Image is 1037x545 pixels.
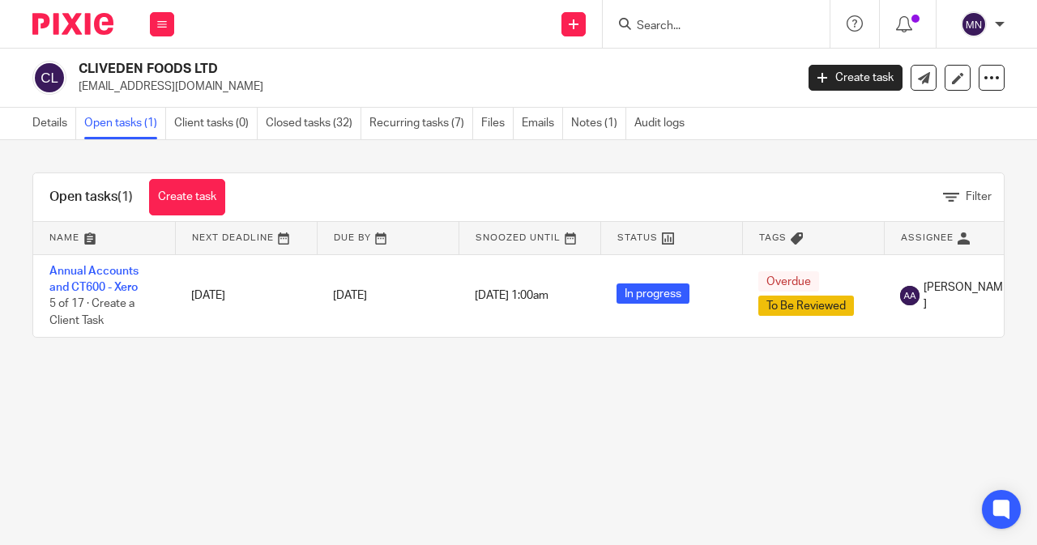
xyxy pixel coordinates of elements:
[476,233,561,242] span: Snoozed Until
[32,13,113,35] img: Pixie
[49,298,134,326] span: 5 of 17 · Create a Client Task
[49,266,139,293] a: Annual Accounts and CT600 - Xero
[49,189,133,206] h1: Open tasks
[522,108,563,139] a: Emails
[481,108,514,139] a: Files
[635,19,781,34] input: Search
[571,108,626,139] a: Notes (1)
[266,108,361,139] a: Closed tasks (32)
[174,108,258,139] a: Client tasks (0)
[758,296,854,316] span: To Be Reviewed
[333,290,367,301] span: [DATE]
[79,61,643,78] h2: CLIVEDEN FOODS LTD
[759,233,787,242] span: Tags
[758,271,819,292] span: Overdue
[175,254,317,337] td: [DATE]
[32,61,66,95] img: svg%3E
[924,279,1009,313] span: [PERSON_NAME]
[79,79,784,95] p: [EMAIL_ADDRESS][DOMAIN_NAME]
[32,108,76,139] a: Details
[900,286,920,305] img: svg%3E
[475,290,548,301] span: [DATE] 1:00am
[617,283,689,304] span: In progress
[117,190,133,203] span: (1)
[809,65,903,91] a: Create task
[617,233,658,242] span: Status
[634,108,693,139] a: Audit logs
[961,11,987,37] img: svg%3E
[149,179,225,215] a: Create task
[369,108,473,139] a: Recurring tasks (7)
[84,108,166,139] a: Open tasks (1)
[966,191,992,202] span: Filter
